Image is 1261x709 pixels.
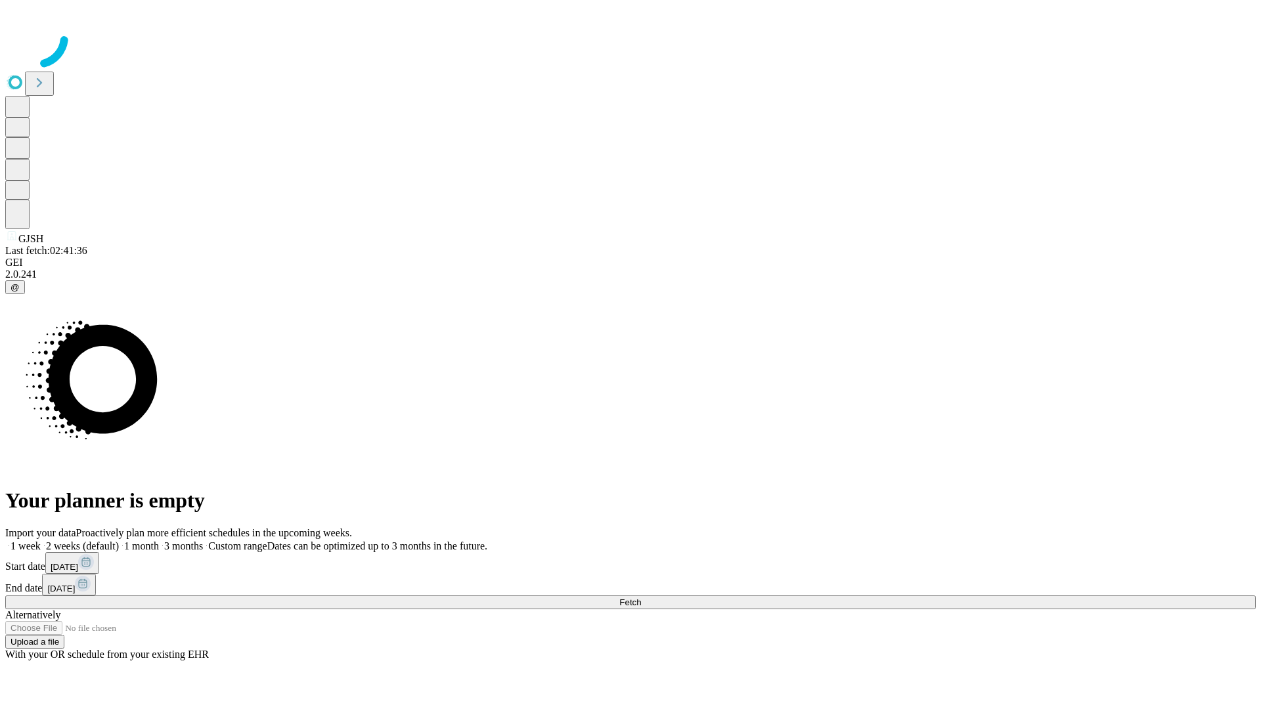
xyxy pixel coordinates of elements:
[11,540,41,551] span: 1 week
[5,280,25,294] button: @
[5,649,209,660] span: With your OR schedule from your existing EHR
[5,552,1256,574] div: Start date
[619,597,641,607] span: Fetch
[124,540,159,551] span: 1 month
[46,540,119,551] span: 2 weeks (default)
[5,245,87,256] span: Last fetch: 02:41:36
[18,233,43,244] span: GJSH
[47,584,75,593] span: [DATE]
[5,269,1256,280] div: 2.0.241
[5,635,64,649] button: Upload a file
[164,540,203,551] span: 3 months
[5,595,1256,609] button: Fetch
[5,488,1256,513] h1: Your planner is empty
[11,282,20,292] span: @
[51,562,78,572] span: [DATE]
[42,574,96,595] button: [DATE]
[45,552,99,574] button: [DATE]
[267,540,487,551] span: Dates can be optimized up to 3 months in the future.
[5,609,60,620] span: Alternatively
[5,257,1256,269] div: GEI
[208,540,267,551] span: Custom range
[76,527,352,538] span: Proactively plan more efficient schedules in the upcoming weeks.
[5,574,1256,595] div: End date
[5,527,76,538] span: Import your data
